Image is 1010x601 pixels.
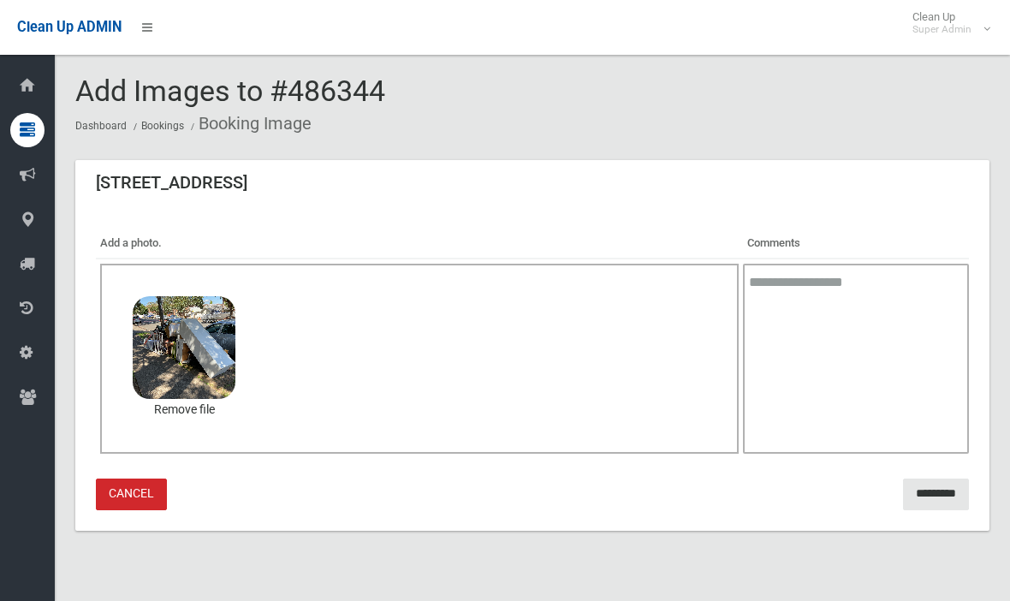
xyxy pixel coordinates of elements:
[912,23,971,36] small: Super Admin
[187,108,312,140] li: Booking Image
[743,229,969,259] th: Comments
[96,174,247,191] h3: [STREET_ADDRESS]
[904,10,989,36] span: Clean Up
[141,120,184,132] a: Bookings
[96,479,167,510] a: Cancel
[75,74,385,108] span: Add Images to #486344
[75,120,127,132] a: Dashboard
[96,229,743,259] th: Add a photo.
[17,19,122,35] span: Clean Up ADMIN
[133,399,235,421] a: Remove file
